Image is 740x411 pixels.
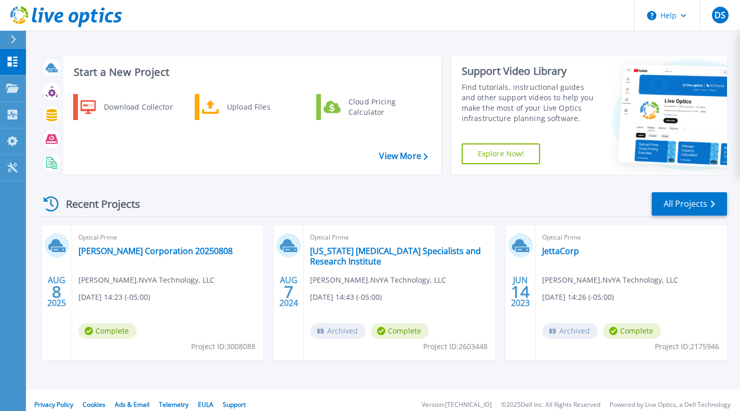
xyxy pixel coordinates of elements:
span: Optical Prime [78,232,257,243]
a: Upload Files [195,94,301,120]
span: Project ID: 2175946 [655,341,719,352]
a: Ads & Email [115,400,150,409]
span: [DATE] 14:43 (-05:00) [310,291,382,303]
a: Explore Now! [462,143,541,164]
a: All Projects [652,192,727,216]
div: Upload Files [222,97,299,117]
span: Project ID: 3008088 [191,341,255,352]
span: [PERSON_NAME] , NvYA Technology, LLC [310,274,446,286]
a: Telemetry [159,400,189,409]
span: Optical Prime [542,232,721,243]
a: View More [379,151,427,161]
span: [DATE] 14:23 (-05:00) [78,291,150,303]
span: Project ID: 2603448 [423,341,488,352]
a: Support [223,400,246,409]
a: JettaCorp [542,246,579,256]
div: Download Collector [99,97,177,117]
a: [PERSON_NAME] Corporation 20250808 [78,246,233,256]
span: 7 [284,287,293,296]
span: 14 [511,287,530,296]
div: AUG 2024 [279,273,299,311]
h3: Start a New Project [74,67,427,78]
li: © 2025 Dell Inc. All Rights Reserved [501,402,600,408]
span: Complete [603,323,661,339]
a: EULA [198,400,213,409]
span: [DATE] 14:26 (-05:00) [542,291,614,303]
a: Cookies [83,400,105,409]
div: JUN 2023 [510,273,530,311]
span: Archived [310,323,366,339]
div: Cloud Pricing Calculator [343,97,420,117]
span: 8 [52,287,61,296]
a: Privacy Policy [34,400,73,409]
span: Optical Prime [310,232,489,243]
span: Archived [542,323,598,339]
span: Complete [78,323,137,339]
a: [US_STATE] [MEDICAL_DATA] Specialists and Research Institute [310,246,489,267]
div: AUG 2025 [47,273,66,311]
div: Recent Projects [40,191,154,217]
a: Cloud Pricing Calculator [316,94,423,120]
li: Version: [TECHNICAL_ID] [422,402,492,408]
span: DS [715,11,725,19]
span: [PERSON_NAME] , NvYA Technology, LLC [542,274,678,286]
span: Complete [371,323,429,339]
div: Support Video Library [462,64,599,78]
li: Powered by Live Optics, a Dell Technology [610,402,731,408]
a: Download Collector [73,94,180,120]
span: [PERSON_NAME] , NvYA Technology, LLC [78,274,214,286]
div: Find tutorials, instructional guides and other support videos to help you make the most of your L... [462,82,599,124]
